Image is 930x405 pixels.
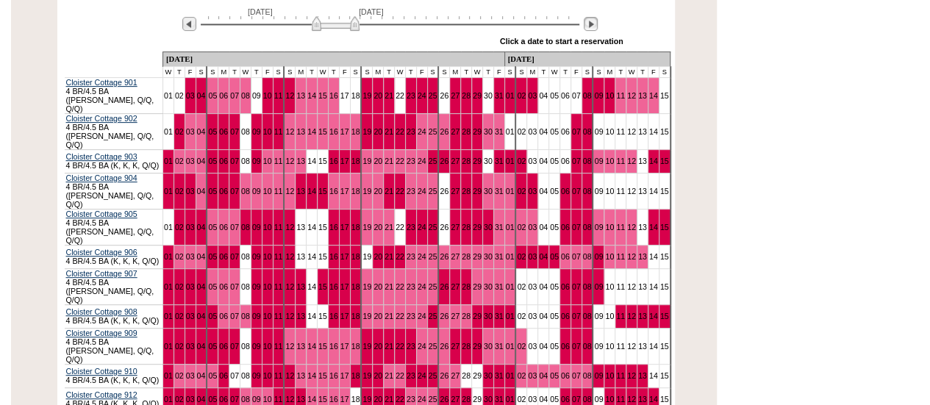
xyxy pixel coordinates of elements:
a: Cloister Cottage 901 [66,78,137,87]
a: 11 [274,127,283,136]
a: 04 [197,282,206,291]
a: 17 [340,157,349,165]
a: 04 [197,252,206,261]
a: 08 [583,157,592,165]
a: 04 [197,157,206,165]
a: 06 [561,282,570,291]
a: 06 [561,312,570,320]
a: 10 [605,157,614,165]
a: 27 [451,127,459,136]
a: 11 [274,157,283,165]
a: 28 [462,282,471,291]
a: 18 [351,187,360,196]
a: 17 [340,252,349,261]
a: 07 [230,127,239,136]
a: 24 [418,312,426,320]
a: 05 [208,252,217,261]
a: 12 [285,91,294,100]
a: 24 [418,187,426,196]
a: 21 [384,282,393,291]
a: 21 [384,312,393,320]
a: 10 [605,223,614,232]
a: 19 [362,312,371,320]
a: 26 [440,127,448,136]
a: 18 [351,252,360,261]
a: 15 [660,312,669,320]
a: Cloister Cottage 904 [66,173,137,182]
a: 29 [473,127,482,136]
a: 03 [528,187,537,196]
a: 09 [252,252,261,261]
a: 13 [638,252,647,261]
a: 15 [318,91,327,100]
a: 31 [495,252,504,261]
a: 14 [307,91,316,100]
a: 16 [329,282,338,291]
a: 24 [418,157,426,165]
a: 07 [230,282,239,291]
a: 10 [263,127,272,136]
a: 02 [175,282,184,291]
a: 30 [484,187,493,196]
a: 21 [384,187,393,196]
a: 07 [572,223,581,232]
a: 10 [605,252,614,261]
a: 12 [627,91,636,100]
a: 11 [274,223,283,232]
a: 04 [539,252,548,261]
a: 07 [572,187,581,196]
a: 27 [451,223,459,232]
a: 12 [285,157,294,165]
a: 05 [208,187,217,196]
a: 09 [252,282,261,291]
a: 02 [517,252,526,261]
a: 27 [451,282,459,291]
a: 30 [484,127,493,136]
a: 14 [307,187,316,196]
a: 29 [473,282,482,291]
a: 31 [495,223,504,232]
a: 28 [462,157,471,165]
a: 11 [274,312,283,320]
a: 20 [373,312,382,320]
a: 14 [307,127,316,136]
a: 08 [583,223,592,232]
a: 24 [418,91,426,100]
a: 05 [208,312,217,320]
a: 25 [429,127,437,136]
a: 01 [164,187,173,196]
a: 04 [197,127,206,136]
a: 08 [583,282,592,291]
a: 20 [373,91,382,100]
a: 06 [219,282,228,291]
a: 19 [362,187,371,196]
a: 20 [373,223,382,232]
a: 20 [373,157,382,165]
a: 22 [396,282,404,291]
a: 19 [362,282,371,291]
a: 16 [329,312,338,320]
a: 10 [263,223,272,232]
a: 29 [473,223,482,232]
a: 29 [473,252,482,261]
a: 30 [484,282,493,291]
a: 26 [440,157,448,165]
a: 24 [418,223,426,232]
a: 02 [175,223,184,232]
a: 17 [340,127,349,136]
a: 22 [396,187,404,196]
a: 20 [373,187,382,196]
a: 11 [274,252,283,261]
a: 19 [362,223,371,232]
a: 09 [594,157,603,165]
a: 17 [340,282,349,291]
a: 15 [318,187,327,196]
a: 02 [175,252,184,261]
a: 18 [351,157,360,165]
a: 13 [296,187,305,196]
a: Cloister Cottage 903 [66,152,137,161]
a: 31 [495,127,504,136]
a: 18 [351,127,360,136]
a: 01 [164,342,173,351]
a: 06 [219,157,228,165]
